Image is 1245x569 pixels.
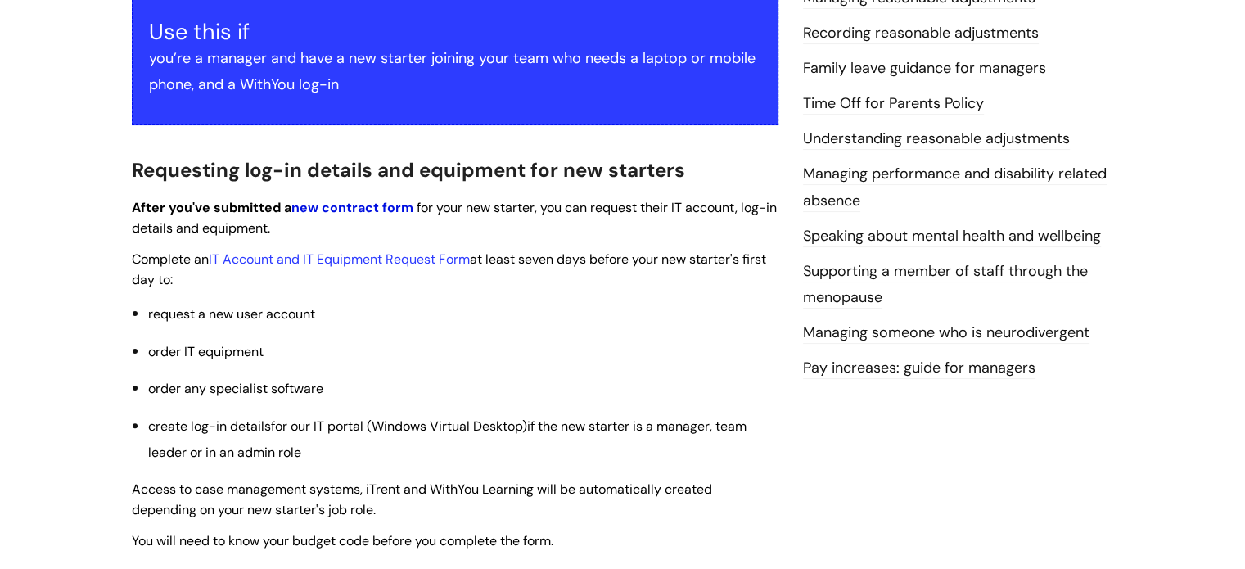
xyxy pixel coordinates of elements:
a: new contract form [291,199,413,216]
a: Pay increases: guide for managers [803,358,1035,379]
a: Supporting a member of staff through the menopause [803,261,1088,309]
span: You will need to know your budget code before you complete the form. [132,532,553,549]
p: you’re a manager and have a new starter joining your team who needs a laptop or mobile phone, and... [149,45,761,98]
span: for your new starter, you can request their IT account, log-in details and equipment. [132,199,777,237]
span: order IT equipment [148,343,264,360]
a: Recording reasonable adjustments [803,23,1039,44]
span: for our IT portal (Windows Virtual Desktop) [271,418,527,435]
span: Complete an at least seven days before your new starter's first day to: [132,251,766,288]
span: Access to case management systems, iTrent and WithYou Learning will be automatically created depe... [132,481,712,518]
a: Understanding reasonable adjustments [803,129,1070,150]
a: Speaking about mental health and wellbeing [803,226,1101,247]
h3: Use this if [149,19,761,45]
a: Managing performance and disability related absence [803,164,1107,211]
strong: After you've submitted a [132,199,417,216]
a: IT Account and IT Equipment Request Form [209,251,470,268]
span: order any specialist software [148,380,323,397]
a: Time Off for Parents Policy [803,93,984,115]
a: Managing someone who is neurodivergent [803,323,1089,344]
span: request a new user account [148,305,315,323]
a: Family leave guidance for managers [803,58,1046,79]
span: Requesting log-in details and equipment for new starters [132,157,685,183]
span: create log-in details if the new starter is a manager, team leader or in an admin role [148,418,747,461]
